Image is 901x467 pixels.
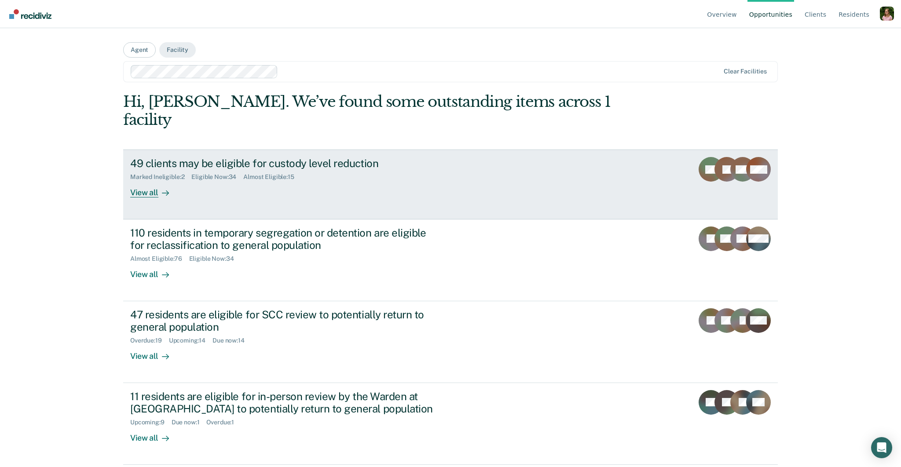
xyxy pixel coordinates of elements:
[191,173,243,181] div: Eligible Now : 34
[130,419,172,426] div: Upcoming : 9
[123,219,778,301] a: 110 residents in temporary segregation or detention are eligible for reclassification to general ...
[724,68,767,75] div: Clear facilities
[130,426,179,443] div: View all
[9,9,51,19] img: Recidiviz
[189,255,241,263] div: Eligible Now : 34
[130,344,179,361] div: View all
[130,157,439,170] div: 49 clients may be eligible for custody level reduction
[206,419,241,426] div: Overdue : 1
[123,383,778,465] a: 11 residents are eligible for in-person review by the Warden at [GEOGRAPHIC_DATA] to potentially ...
[130,181,179,198] div: View all
[130,255,189,263] div: Almost Eligible : 76
[130,263,179,280] div: View all
[130,226,439,252] div: 110 residents in temporary segregation or detention are eligible for reclassification to general ...
[169,337,213,344] div: Upcoming : 14
[212,337,252,344] div: Due now : 14
[880,7,894,21] button: Profile dropdown button
[172,419,207,426] div: Due now : 1
[123,93,647,129] div: Hi, [PERSON_NAME]. We’ve found some outstanding items across 1 facility
[159,42,196,58] button: Facility
[130,173,191,181] div: Marked Ineligible : 2
[123,150,778,219] a: 49 clients may be eligible for custody level reductionMarked Ineligible:2Eligible Now:34Almost El...
[130,308,439,334] div: 47 residents are eligible for SCC review to potentially return to general population
[243,173,301,181] div: Almost Eligible : 15
[130,337,169,344] div: Overdue : 19
[123,301,778,383] a: 47 residents are eligible for SCC review to potentially return to general populationOverdue:19Upc...
[871,437,892,458] div: Open Intercom Messenger
[123,42,156,58] button: Agent
[130,390,439,416] div: 11 residents are eligible for in-person review by the Warden at [GEOGRAPHIC_DATA] to potentially ...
